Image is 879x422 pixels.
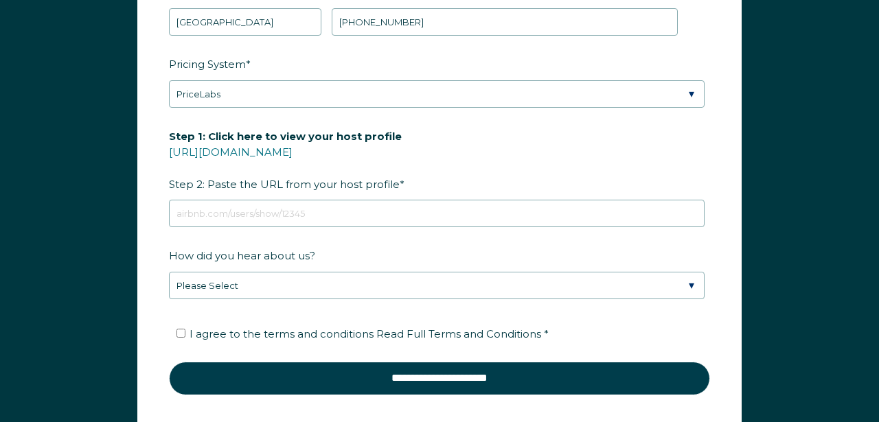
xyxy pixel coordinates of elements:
span: Step 2: Paste the URL from your host profile [169,126,402,195]
span: Step 1: Click here to view your host profile [169,126,402,147]
span: I agree to the terms and conditions [190,327,549,340]
a: [URL][DOMAIN_NAME] [169,145,293,159]
input: airbnb.com/users/show/12345 [169,200,705,227]
a: Read Full Terms and Conditions [374,327,544,340]
span: How did you hear about us? [169,245,315,266]
input: I agree to the terms and conditions Read Full Terms and Conditions * [176,329,185,338]
span: Read Full Terms and Conditions [376,327,541,340]
span: Pricing System [169,54,246,75]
